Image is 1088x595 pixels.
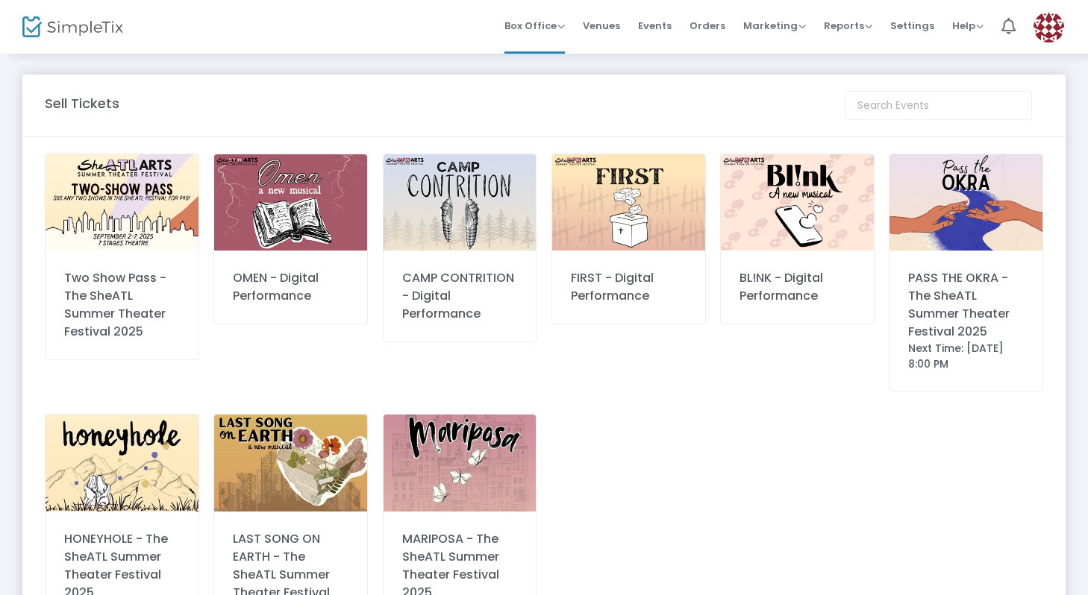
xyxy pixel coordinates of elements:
[952,19,984,33] span: Help
[690,7,725,45] span: Orders
[743,19,806,33] span: Marketing
[46,415,198,511] img: Honeyhole.jpg
[214,154,367,251] img: Omen.png
[384,415,537,511] img: Mariposa.jpg
[721,154,874,251] img: Blink.png
[504,19,565,33] span: Box Office
[890,154,1042,251] img: Okra.jpg
[740,269,855,305] div: BL!NK - Digital Performance
[552,154,705,251] img: 638905251599535043First.png
[384,154,537,251] img: CampC.png
[908,269,1024,341] div: PASS THE OKRA - The SheATL Summer Theater Festival 2025
[824,19,872,33] span: Reports
[46,154,198,251] img: Simpletixgraphics.jpg
[402,269,518,323] div: CAMP CONTRITION - Digital Performance
[571,269,687,305] div: FIRST - Digital Performance
[890,7,934,45] span: Settings
[845,91,1032,120] input: Search Events
[908,341,1024,372] div: Next Time: [DATE] 8:00 PM
[583,7,620,45] span: Venues
[233,269,348,305] div: OMEN - Digital Performance
[638,7,672,45] span: Events
[64,269,180,341] div: Two Show Pass - The SheATL Summer Theater Festival 2025
[214,415,367,511] img: LastSong.jpg
[45,93,119,113] m-panel-title: Sell Tickets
